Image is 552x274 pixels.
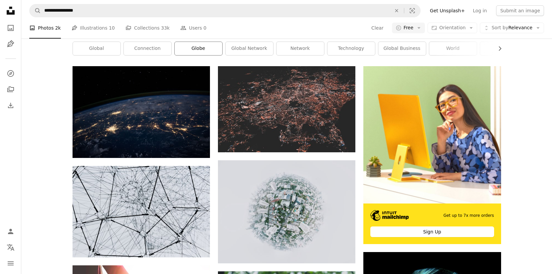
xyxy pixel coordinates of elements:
[175,42,222,55] a: globe
[491,25,508,30] span: Sort by
[218,209,355,215] a: fish eye photography of city
[29,4,421,17] form: Find visuals sitewide
[218,66,355,152] img: lighted city at night aerial photo
[404,4,420,17] button: Visual search
[404,25,414,31] span: Free
[73,208,210,214] a: low-angle photography of metal structure
[124,42,171,55] a: connection
[204,24,207,32] span: 0
[73,66,210,158] img: photo of outer space
[389,4,404,17] button: Clear
[426,5,469,16] a: Get Unsplash+
[480,42,528,55] a: earth
[4,225,17,238] a: Log in / Sign up
[4,83,17,96] a: Collections
[4,67,17,80] a: Explore
[327,42,375,55] a: technology
[218,106,355,112] a: lighted city at night aerial photo
[125,17,170,39] a: Collections 33k
[392,23,425,33] button: Free
[363,66,501,203] img: file-1722962862010-20b14c5a0a60image
[72,17,115,39] a: Illustrations 10
[370,226,494,237] div: Sign Up
[218,160,355,263] img: fish eye photography of city
[4,257,17,270] button: Menu
[4,21,17,35] a: Photos
[226,42,273,55] a: global network
[491,25,532,31] span: Relevance
[428,23,477,33] button: Orientation
[371,23,384,33] button: Clear
[496,5,544,16] button: Submit an image
[109,24,115,32] span: 10
[4,99,17,112] a: Download History
[494,42,501,55] button: scroll list to the right
[429,42,477,55] a: world
[378,42,426,55] a: global business
[363,66,501,244] a: Get up to 7x more ordersSign Up
[4,4,17,19] a: Home — Unsplash
[73,42,120,55] a: global
[444,213,494,218] span: Get up to 7x more orders
[73,109,210,115] a: photo of outer space
[276,42,324,55] a: network
[4,241,17,254] button: Language
[180,17,207,39] a: Users 0
[161,24,170,32] span: 33k
[30,4,41,17] button: Search Unsplash
[480,23,544,33] button: Sort byRelevance
[439,25,465,30] span: Orientation
[4,37,17,51] a: Illustrations
[370,210,409,221] img: file-1690386555781-336d1949dad1image
[469,5,491,16] a: Log in
[73,166,210,257] img: low-angle photography of metal structure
